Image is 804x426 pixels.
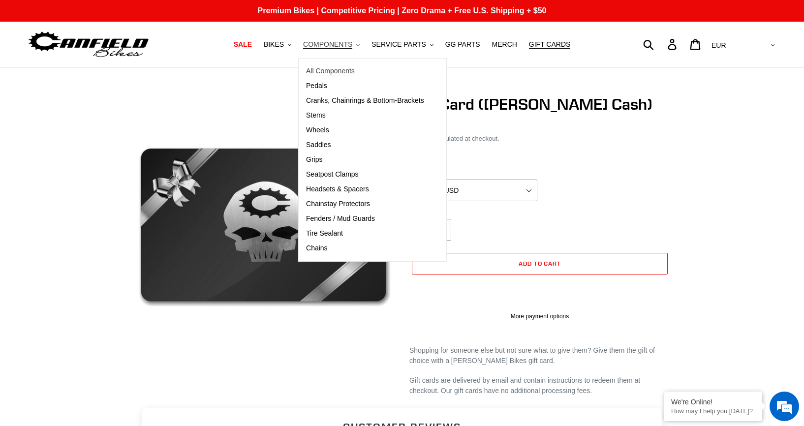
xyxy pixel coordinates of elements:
span: All Components [306,67,355,75]
a: Cranks, Chainrings & Bottom-Brackets [299,93,432,108]
a: Headsets & Spacers [299,182,432,197]
span: Tire Sealant [306,229,343,238]
a: Seatpost Clamps [299,167,432,182]
span: Cranks, Chainrings & Bottom-Brackets [306,96,424,105]
a: Grips [299,152,432,167]
img: Canfield Bikes [27,29,150,60]
a: More payment options [412,312,668,321]
span: Headsets & Spacers [306,185,369,193]
span: Chainstay Protectors [306,200,370,208]
span: SALE [234,40,252,49]
iframe: PayPal-paypal [412,279,668,301]
a: Saddles [299,138,432,152]
a: SALE [229,38,257,51]
span: Grips [306,155,322,164]
div: We're Online! [671,398,755,406]
a: GIFT CARDS [524,38,576,51]
input: Search [649,33,674,55]
a: Stems [299,108,432,123]
span: BIKES [264,40,284,49]
p: Shopping for someone else but not sure what to give them? Give them the gift of choice with a [PE... [409,345,670,366]
p: How may I help you today? [671,407,755,415]
span: Add to cart [519,260,561,267]
span: Wheels [306,126,329,134]
span: Fenders / Mud Guards [306,214,375,223]
span: Saddles [306,141,331,149]
a: Tire Sealant [299,226,432,241]
span: MERCH [492,40,517,49]
p: Gift cards are delivered by email and contain instructions to redeem them at checkout. Our gift c... [409,375,670,396]
h1: Gift Card ([PERSON_NAME] Cash) [409,95,670,114]
span: SERVICE PARTS [371,40,426,49]
span: GG PARTS [445,40,480,49]
span: Stems [306,111,326,120]
label: Amount [412,167,537,177]
a: All Components [299,64,432,79]
a: Wheels [299,123,432,138]
a: GG PARTS [440,38,485,51]
label: Quantity [412,206,537,216]
a: Pedals [299,79,432,93]
span: Seatpost Clamps [306,170,359,179]
span: COMPONENTS [303,40,352,49]
a: Chainstay Protectors [299,197,432,212]
a: MERCH [487,38,522,51]
button: COMPONENTS [298,38,365,51]
div: calculated at checkout. [409,134,670,144]
button: BIKES [259,38,296,51]
a: Fenders / Mud Guards [299,212,432,226]
button: SERVICE PARTS [367,38,438,51]
span: Chains [306,244,328,252]
span: GIFT CARDS [529,40,571,49]
span: Pedals [306,82,327,90]
a: Chains [299,241,432,256]
button: Add to cart [412,253,668,274]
